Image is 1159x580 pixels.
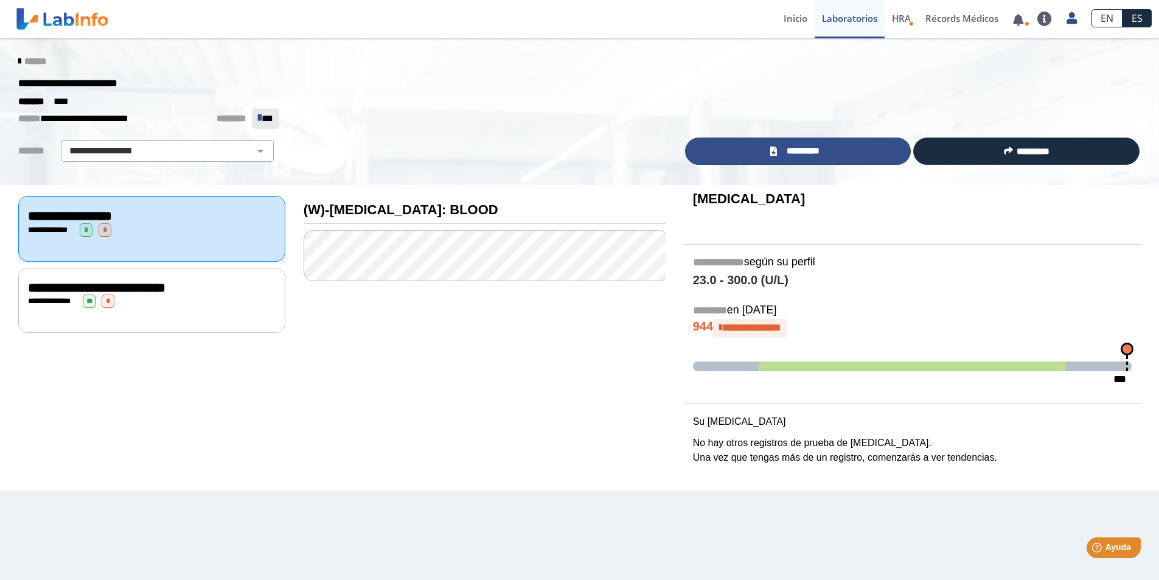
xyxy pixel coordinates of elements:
h4: 944 [693,319,1132,337]
h5: según su perfil [693,256,1132,270]
b: [MEDICAL_DATA] [693,191,806,206]
a: ES [1122,9,1152,27]
p: No hay otros registros de prueba de [MEDICAL_DATA]. Una vez que tengas más de un registro, comenz... [693,436,1132,465]
h4: 23.0 - 300.0 (U/L) [693,273,1132,288]
iframe: Help widget launcher [1051,533,1146,567]
p: Su [MEDICAL_DATA] [693,414,1132,429]
a: EN [1091,9,1122,27]
span: HRA [892,12,911,24]
h5: en [DATE] [693,304,1132,318]
b: (W)-[MEDICAL_DATA]: BLOOD [304,202,498,217]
